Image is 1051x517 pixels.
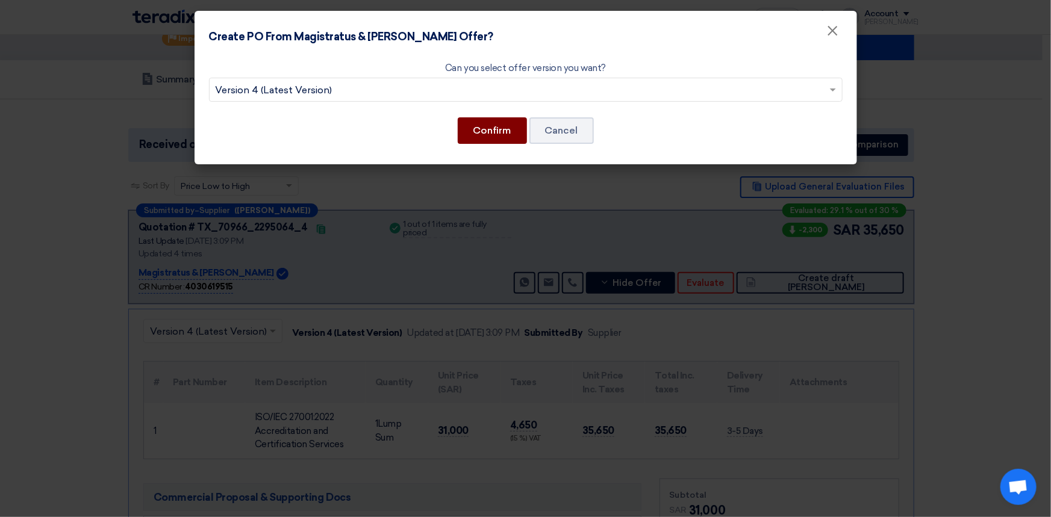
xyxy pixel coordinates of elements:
[445,61,606,75] label: Can you select offer version you want?
[529,117,594,144] button: Cancel
[1000,469,1037,505] div: Open chat
[817,19,849,43] button: Close
[827,22,839,46] span: ×
[458,117,527,144] button: Confirm
[209,29,493,45] h4: Create PO From Magistratus & [PERSON_NAME] Offer?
